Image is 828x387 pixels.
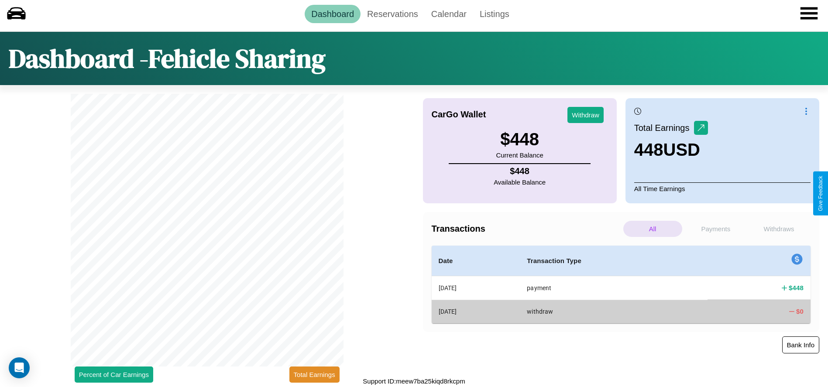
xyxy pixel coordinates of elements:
a: Calendar [425,5,473,23]
h4: $ 448 [789,283,804,292]
h4: Transaction Type [527,256,701,266]
p: Current Balance [496,149,543,161]
p: Available Balance [494,176,546,188]
p: All [623,221,682,237]
a: Reservations [361,5,425,23]
h4: CarGo Wallet [432,110,486,120]
th: withdraw [520,300,708,323]
p: All Time Earnings [634,182,811,195]
h4: $ 448 [494,166,546,176]
div: Give Feedback [818,176,824,211]
button: Percent of Car Earnings [75,366,153,383]
h4: Transactions [432,224,621,234]
th: [DATE] [432,300,520,323]
a: Dashboard [305,5,361,23]
p: Support ID: meew7ba25kiqd8rkcpm [363,375,465,387]
th: [DATE] [432,276,520,300]
p: Total Earnings [634,120,694,136]
h3: 448 USD [634,140,708,160]
th: payment [520,276,708,300]
a: Listings [473,5,516,23]
p: Withdraws [749,221,808,237]
table: simple table [432,246,811,323]
button: Bank Info [782,336,819,353]
div: Open Intercom Messenger [9,357,30,378]
button: Withdraw [567,107,604,123]
h4: Date [439,256,513,266]
h3: $ 448 [496,130,543,149]
h4: $ 0 [796,307,804,316]
h1: Dashboard - Fehicle Sharing [9,41,326,76]
p: Payments [687,221,746,237]
button: Total Earnings [289,366,340,383]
